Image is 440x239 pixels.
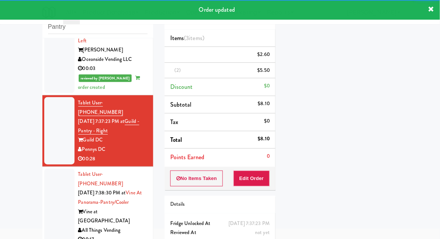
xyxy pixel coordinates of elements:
[255,229,270,236] span: not yet
[174,67,181,74] span: (2)
[170,200,270,209] div: Details
[78,135,148,145] div: Guild DC
[78,189,126,196] span: [DATE] 7:38:30 PM at
[170,153,204,161] span: Points Earned
[170,228,270,237] div: Reviewed At
[229,219,270,228] div: [DATE] 7:37:23 PM
[78,45,148,55] div: [PERSON_NAME]
[184,34,204,42] span: (3 )
[170,100,192,109] span: Subtotal
[79,74,132,82] span: reviewed by [PERSON_NAME]
[78,64,148,73] div: 00:03
[42,95,153,167] li: Tablet User· [PHONE_NUMBER][DATE] 7:37:23 PM atGuild - Pantry - RightGuild DCPennys DC00:28
[78,207,148,226] div: Vine at [GEOGRAPHIC_DATA]
[258,99,270,109] div: $8.10
[170,118,178,126] span: Tax
[78,171,123,187] span: · [PHONE_NUMBER]
[264,81,270,91] div: $0
[258,50,270,59] div: $2.60
[78,28,144,44] a: [PERSON_NAME] - Pantry - Left
[199,5,235,14] span: Order updated
[78,154,148,164] div: 00:28
[264,116,270,126] div: $0
[258,66,270,75] div: $5.50
[170,219,270,228] div: Fridge Unlocked At
[170,82,193,91] span: Discount
[170,34,204,42] span: Items
[78,99,123,116] a: Tablet User· [PHONE_NUMBER]
[78,145,148,154] div: Pennys DC
[189,34,203,42] ng-pluralize: items
[78,226,148,235] div: All Things Vending
[258,134,270,144] div: $8.10
[170,135,182,144] span: Total
[48,20,148,34] input: Search vision orders
[78,171,123,187] a: Tablet User· [PHONE_NUMBER]
[78,118,125,125] span: [DATE] 7:37:23 PM at
[78,74,140,91] span: order created
[78,118,140,135] a: Guild - Pantry - Right
[233,171,270,186] button: Edit Order
[78,99,123,116] span: · [PHONE_NUMBER]
[78,55,148,64] div: Oceanside Vending LLC
[267,152,270,161] div: 0
[170,171,223,186] button: No Items Taken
